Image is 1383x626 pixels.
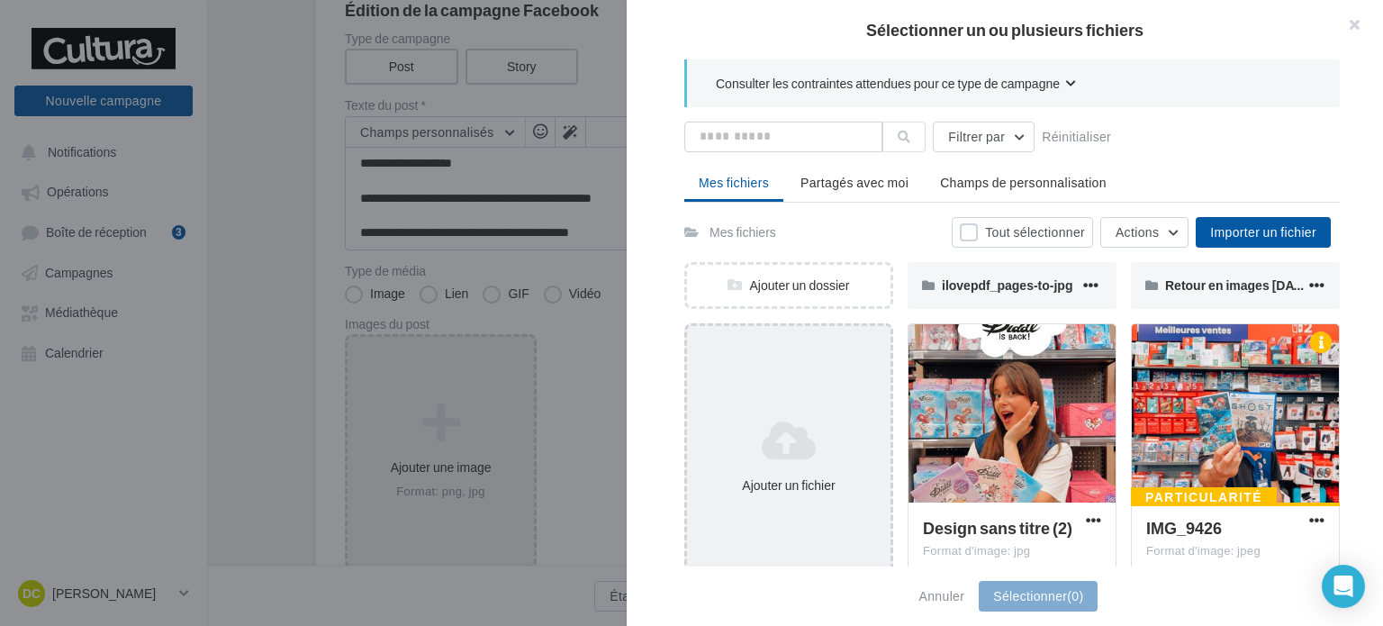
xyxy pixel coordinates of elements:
[699,175,769,190] span: Mes fichiers
[979,581,1098,612] button: Sélectionner(0)
[1116,224,1159,240] span: Actions
[940,175,1107,190] span: Champs de personnalisation
[1146,543,1324,559] div: Format d'image: jpeg
[694,476,883,494] div: Ajouter un fichier
[1196,217,1331,248] button: Importer un fichier
[1210,224,1316,240] span: Importer un fichier
[923,518,1072,538] span: Design sans titre (2)
[1146,518,1222,538] span: IMG_9426
[716,75,1060,93] span: Consulter les contraintes attendues pour ce type de campagne
[800,175,908,190] span: Partagés avec moi
[923,543,1101,559] div: Format d'image: jpg
[1322,565,1365,608] div: Open Intercom Messenger
[1165,277,1314,293] span: Retour en images [DATE]
[655,22,1354,38] h2: Sélectionner un ou plusieurs fichiers
[912,585,972,607] button: Annuler
[716,74,1076,96] button: Consulter les contraintes attendues pour ce type de campagne
[1035,126,1118,148] button: Réinitialiser
[942,277,1072,293] span: ilovepdf_pages-to-jpg
[687,277,890,295] div: Ajouter un dossier
[1100,217,1189,248] button: Actions
[710,223,776,241] div: Mes fichiers
[933,122,1035,152] button: Filtrer par
[952,217,1093,248] button: Tout sélectionner
[1131,487,1277,507] div: Particularité
[1067,588,1083,603] span: (0)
